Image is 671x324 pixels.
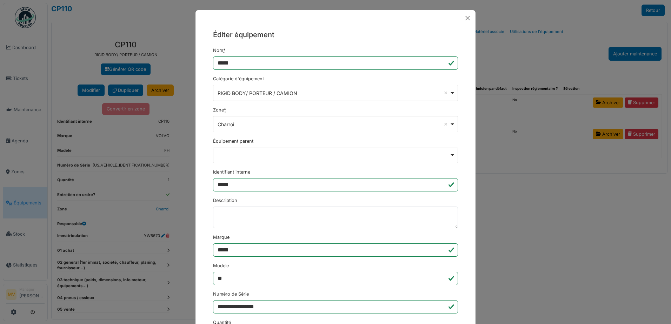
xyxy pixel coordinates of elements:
[213,47,225,54] label: Nom
[442,121,449,128] button: Remove item: '14960'
[223,48,225,53] abbr: Requis
[218,89,450,97] div: RIGID BODY/ PORTEUR / CAMION
[213,29,458,40] h5: Éditer équipement
[213,169,250,175] label: Identifiant interne
[213,138,253,144] label: Équipement parent
[213,234,230,241] label: Marque
[224,107,226,113] abbr: Requis
[213,262,229,269] label: Modèle
[213,107,226,113] label: Zone
[213,291,249,297] label: Numéro de Série
[442,89,449,96] button: Remove item: '2577'
[218,121,450,128] div: Charroi
[213,197,237,204] label: Description
[463,13,473,23] button: Close
[213,75,264,82] label: Catégorie d'équipement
